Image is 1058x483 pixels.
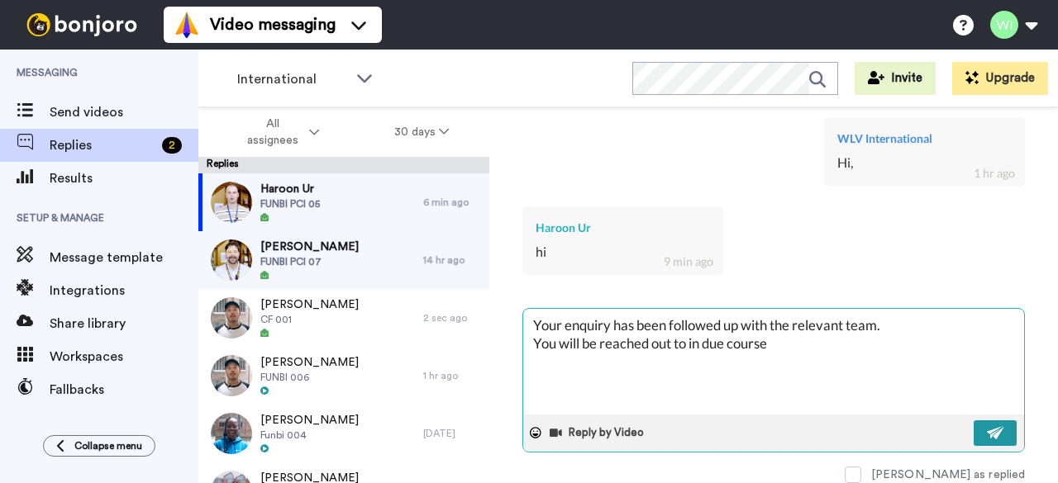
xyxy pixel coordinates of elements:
[210,13,336,36] span: Video messaging
[423,196,481,209] div: 6 min ago
[260,197,320,211] span: FUNBI PCI 05
[987,426,1005,439] img: send-white.svg
[974,165,1015,182] div: 1 hr ago
[536,243,710,262] div: hi
[20,13,144,36] img: bj-logo-header-white.svg
[174,12,200,38] img: vm-color.svg
[260,313,359,326] span: CF 001
[837,130,1012,147] div: WLV International
[548,420,649,445] button: Reply by Video
[423,311,481,324] div: 2 sec ago
[260,412,359,429] span: [PERSON_NAME]
[952,62,1048,95] button: Upgrade
[260,429,359,442] span: Funbi 004
[211,297,252,339] img: 6e96bc2d-f13c-4f31-a1a5-70699ff96792-thumb.jpg
[50,281,198,301] span: Integrations
[50,347,198,367] span: Workspaces
[664,253,713,270] div: 9 min ago
[260,296,359,313] span: [PERSON_NAME]
[237,69,348,89] span: International
[523,309,1024,414] textarea: Your enquiry has been followed up with the relevant team. You will be reached out to in due course
[423,427,481,440] div: [DATE]
[536,220,710,236] div: Haroon Ur
[260,255,359,268] span: FUNBI PCI 07
[423,369,481,382] div: 1 hr ago
[198,231,489,289] a: [PERSON_NAME]FUNBI PCI 0714 hr ago
[260,181,320,197] span: Haroon Ur
[198,289,489,347] a: [PERSON_NAME]CF 0012 sec ago
[50,135,155,155] span: Replies
[211,182,252,223] img: c09c68b7-9708-48cd-a98b-e626f11a0c1e-thumb.jpg
[162,137,182,154] div: 2
[423,253,481,267] div: 14 hr ago
[211,239,252,281] img: 9dfb7d97-2856-4181-85e0-e99e13665e2b-thumb.jpg
[50,102,198,122] span: Send videos
[837,154,1012,173] div: Hi,
[211,355,252,396] img: 20357b13-09c5-4b1e-98cd-6bacbcb48d6b-thumb.jpg
[198,405,489,462] a: [PERSON_NAME]Funbi 004[DATE]
[198,347,489,405] a: [PERSON_NAME]FUNBI 0061 hr ago
[50,380,198,400] span: Fallbacks
[74,439,142,452] span: Collapse menu
[198,173,489,231] a: Haroon UrFUNBI PCI 056 min ago
[50,314,198,334] span: Share library
[50,168,198,188] span: Results
[202,109,357,155] button: All assignees
[260,239,359,255] span: [PERSON_NAME]
[239,116,306,149] span: All assignees
[50,248,198,268] span: Message template
[260,354,359,371] span: [PERSON_NAME]
[198,157,489,173] div: Replies
[855,62,936,95] button: Invite
[260,371,359,384] span: FUNBI 006
[43,435,155,457] button: Collapse menu
[211,413,252,454] img: 27eae013-6e91-46e1-8cbe-64125cb1c4be-thumb.jpg
[871,466,1025,483] div: [PERSON_NAME] as replied
[357,117,487,147] button: 30 days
